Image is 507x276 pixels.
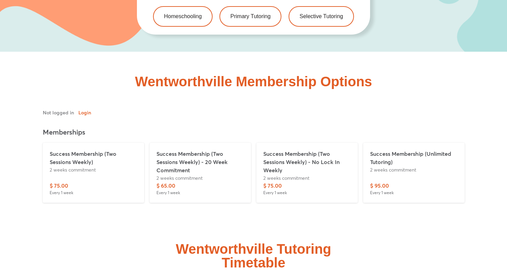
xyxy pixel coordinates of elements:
span: Homeschooling [164,14,202,19]
a: Homeschooling [153,6,213,27]
h2: Wentworthville Tutoring Timetable [176,242,331,269]
span: Selective Tutoring [300,14,343,19]
a: Primary Tutoring [219,6,281,27]
h2: Wentworthville Membership Options [135,75,372,88]
a: Selective Tutoring [289,6,354,27]
span: Primary Tutoring [230,14,270,19]
iframe: Chat Widget [390,199,507,276]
